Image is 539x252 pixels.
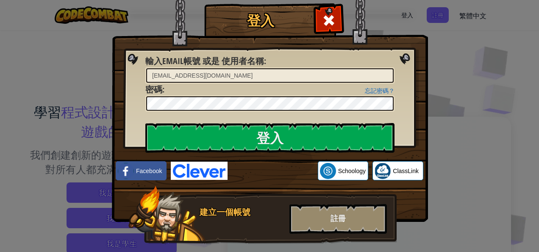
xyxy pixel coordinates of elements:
[228,162,318,180] iframe: 「使用 Google 帳戶登入」按鈕
[206,13,314,28] h1: 登入
[393,167,419,175] span: ClassLink
[289,204,387,234] div: 註冊
[171,162,228,180] img: clever-logo-blue.png
[200,206,284,218] div: 建立一個帳號
[145,55,264,67] span: 輸入Email帳號 或是 使用者名稱
[320,163,336,179] img: schoology.png
[145,55,266,67] label: :
[145,123,395,153] input: 登入
[145,84,164,96] label: :
[338,167,366,175] span: Schoology
[375,163,391,179] img: classlink-logo-small.png
[136,167,162,175] span: Facebook
[365,87,395,94] a: 忘記密碼？
[118,163,134,179] img: facebook_small.png
[145,84,162,95] span: 密碼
